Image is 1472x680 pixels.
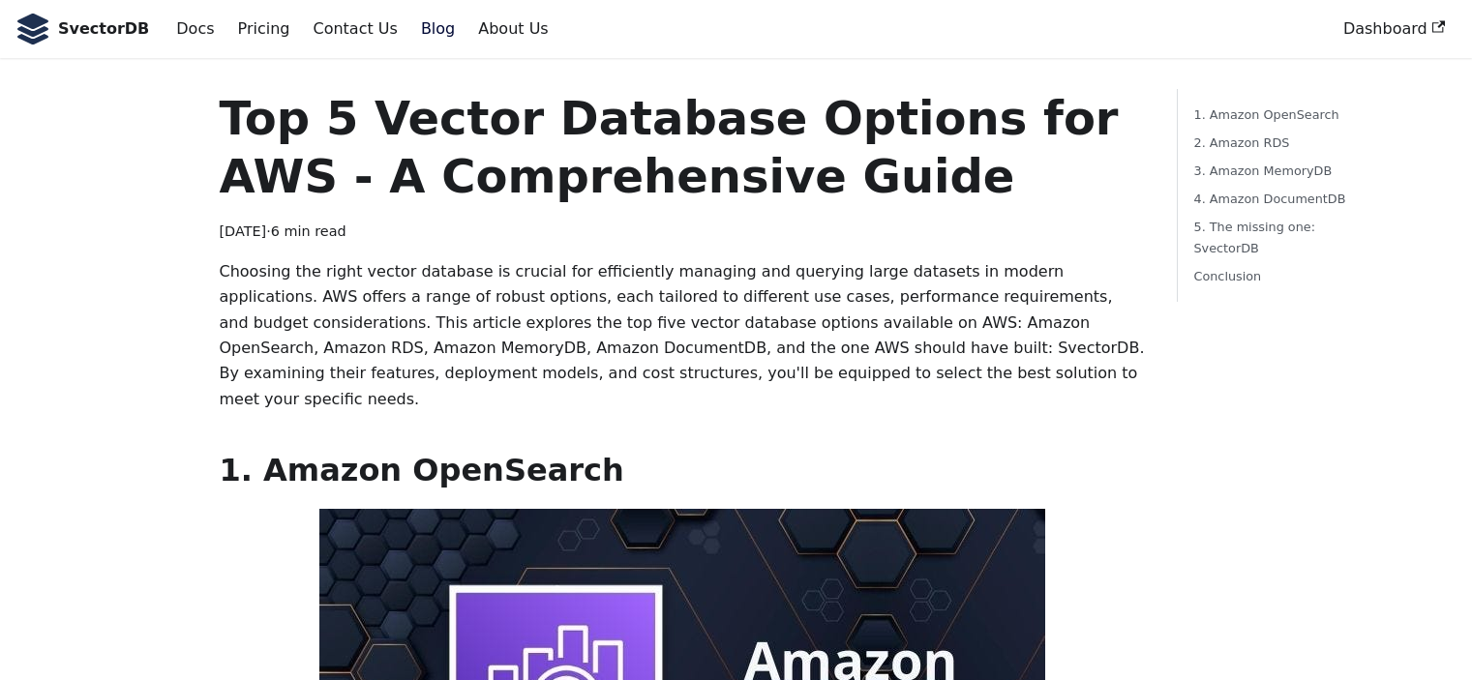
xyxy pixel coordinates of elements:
[409,13,466,45] a: Blog
[1193,161,1351,181] a: 3. Amazon MemoryDB
[219,89,1146,205] h1: Top 5 Vector Database Options for AWS - A Comprehensive Guide
[15,14,50,44] img: SvectorDB Logo
[1193,133,1351,153] a: 2. Amazon RDS
[219,451,1146,489] h2: 1. Amazon OpenSearch
[15,14,149,44] a: SvectorDB LogoSvectorDB LogoSvectorDB
[1193,189,1351,209] a: 4. Amazon DocumentDB
[466,13,559,45] a: About Us
[1193,266,1351,286] a: Conclusion
[58,16,149,42] b: SvectorDB
[301,13,408,45] a: Contact Us
[226,13,302,45] a: Pricing
[1332,13,1457,45] a: Dashboard
[1193,217,1351,257] a: 5. The missing one: SvectorDB
[219,259,1146,412] p: Choosing the right vector database is crucial for efficiently managing and querying large dataset...
[219,223,266,239] time: [DATE]
[1193,104,1351,125] a: 1. Amazon OpenSearch
[219,221,1146,244] div: · 6 min read
[165,13,225,45] a: Docs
